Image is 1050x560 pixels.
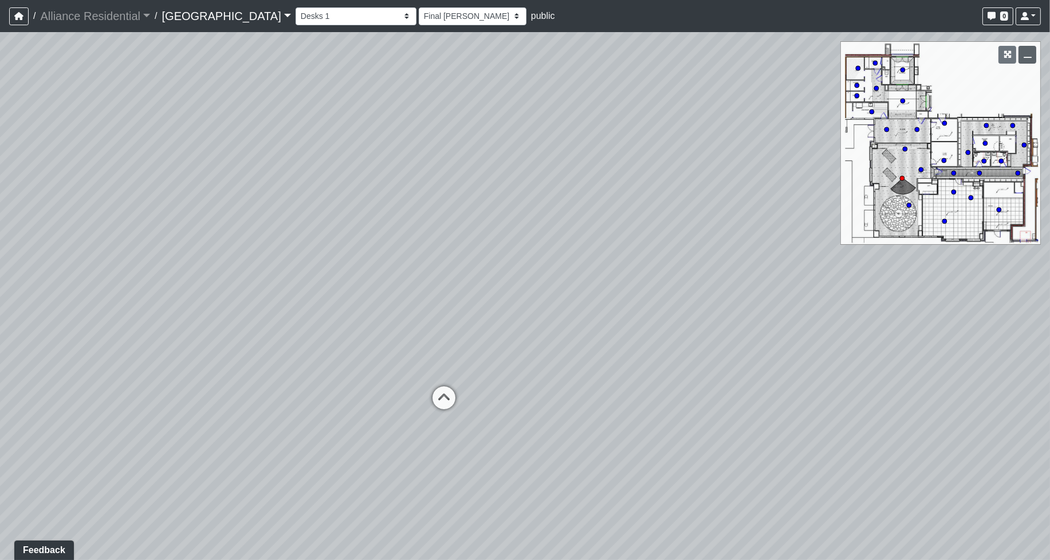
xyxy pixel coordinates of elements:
[9,537,76,560] iframe: Ybug feedback widget
[162,5,291,28] a: [GEOGRAPHIC_DATA]
[531,11,555,21] span: public
[1000,11,1008,21] span: 0
[40,5,150,28] a: Alliance Residential
[150,5,162,28] span: /
[29,5,40,28] span: /
[982,7,1013,25] button: 0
